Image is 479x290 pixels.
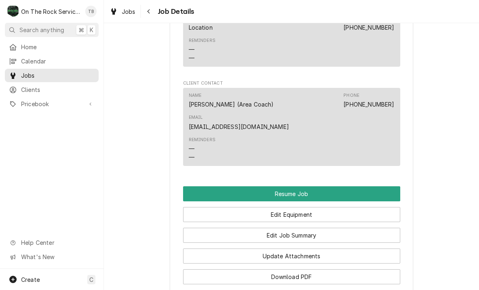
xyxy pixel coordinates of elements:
a: Clients [5,83,99,96]
div: Location Contact List [183,11,400,70]
span: Calendar [21,57,95,65]
span: Clients [21,85,95,94]
a: Go to What's New [5,250,99,264]
span: K [90,26,93,34]
div: Client Contact [183,80,400,169]
span: Search anything [19,26,64,34]
div: Contact [183,88,400,166]
div: — [189,54,194,62]
span: Jobs [122,7,136,16]
a: [PHONE_NUMBER] [343,101,394,108]
button: Resume Job [183,186,400,201]
span: Jobs [21,71,95,80]
div: On The Rock Services's Avatar [7,6,19,17]
div: Reminders [189,137,216,143]
span: Job Details [155,6,194,17]
span: Pricebook [21,100,82,108]
div: Button Group Row [183,264,400,284]
div: Reminders [189,137,216,161]
div: Contact [183,11,400,67]
div: — [189,144,194,153]
div: Phone [343,92,394,109]
div: — [189,45,194,54]
button: Download PDF [183,269,400,284]
span: Help Center [21,238,94,247]
button: Navigate back [142,5,155,18]
div: Email [189,114,203,121]
div: Name [189,92,202,99]
div: Button Group Row [183,222,400,243]
button: Edit Equipment [183,207,400,222]
span: Create [21,276,40,283]
button: Search anything⌘K [5,23,99,37]
div: Name [189,15,213,31]
button: Update Attachments [183,249,400,264]
div: Phone [343,15,394,31]
span: Home [21,43,95,51]
a: [EMAIL_ADDRESS][DOMAIN_NAME] [189,123,289,130]
div: Email [189,114,289,131]
div: Name [189,92,274,109]
div: Location [189,23,213,32]
a: Home [5,40,99,54]
div: Location Contact [183,3,400,70]
a: Go to Help Center [5,236,99,249]
span: Client Contact [183,80,400,87]
button: Edit Job Summary [183,228,400,243]
a: Jobs [106,5,139,18]
span: ⌘ [78,26,84,34]
div: Button Group Row [183,186,400,201]
div: Button Group Row [183,201,400,222]
div: O [7,6,19,17]
div: Reminders [189,37,216,62]
a: Go to Pricebook [5,97,99,111]
span: What's New [21,253,94,261]
span: C [89,275,93,284]
div: [PERSON_NAME] (Area Coach) [189,100,274,109]
div: — [189,153,194,161]
a: Calendar [5,55,99,68]
div: Todd Brady's Avatar [85,6,97,17]
a: [PHONE_NUMBER] [343,24,394,31]
div: Client Contact List [183,88,400,169]
div: Phone [343,92,359,99]
div: Button Group [183,186,400,284]
div: Reminders [189,37,216,44]
div: On The Rock Services [21,7,81,16]
div: Button Group Row [183,243,400,264]
a: Jobs [5,69,99,82]
div: TB [85,6,97,17]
